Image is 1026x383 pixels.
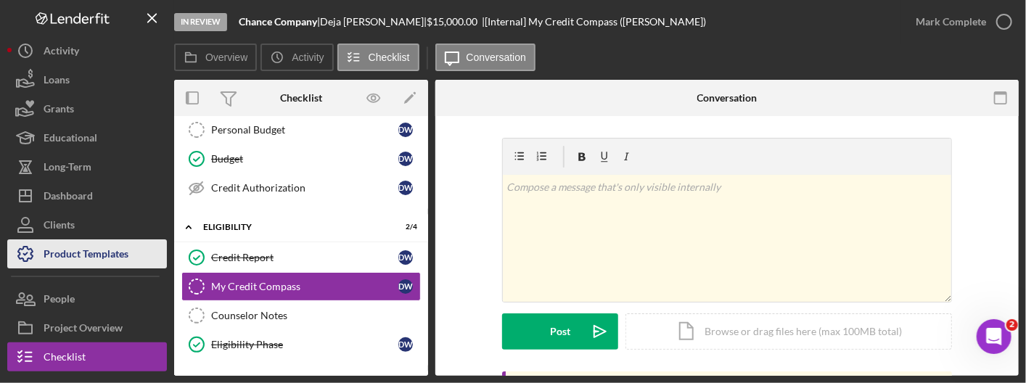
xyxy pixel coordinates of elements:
button: Post [502,313,618,350]
div: My Credit Compass [211,281,398,292]
div: D W [398,181,413,195]
button: Product Templates [7,239,167,268]
div: Dashboard [44,181,93,214]
button: Conversation [435,44,536,71]
div: Counselor Notes [211,310,420,321]
div: | [239,16,320,28]
button: Grants [7,94,167,123]
div: Personal Budget [211,124,398,136]
label: Conversation [467,52,527,63]
div: Credit Authorization [211,182,398,194]
div: People [44,284,75,317]
div: Long-Term [44,152,91,185]
div: Mark Complete [916,7,986,36]
div: Conversation [697,92,758,104]
a: Personal BudgetDW [181,115,421,144]
div: ELIGIBILITY [203,223,381,231]
button: Mark Complete [901,7,1019,36]
div: Post [550,313,570,350]
div: 2 / 4 [391,223,417,231]
label: Checklist [369,52,410,63]
a: Eligibility PhaseDW [181,330,421,359]
div: Project Overview [44,313,123,346]
div: Credit Report [211,252,398,263]
iframe: Intercom live chat [977,319,1011,354]
div: Checklist [280,92,322,104]
div: D W [398,250,413,265]
button: Checklist [337,44,419,71]
div: Loans [44,65,70,98]
button: Clients [7,210,167,239]
a: My Credit CompassDW [181,272,421,301]
div: In Review [174,13,227,31]
div: Educational [44,123,97,156]
div: Grants [44,94,74,127]
div: D W [398,337,413,352]
a: Counselor Notes [181,301,421,330]
div: Deja [PERSON_NAME] | [320,16,427,28]
span: 2 [1006,319,1018,331]
div: D W [398,152,413,166]
button: Overview [174,44,257,71]
button: People [7,284,167,313]
label: Activity [292,52,324,63]
div: Clients [44,210,75,243]
div: Checklist [44,342,86,375]
button: Educational [7,123,167,152]
a: Credit ReportDW [181,243,421,272]
button: Checklist [7,342,167,371]
div: D W [398,123,413,137]
button: Activity [7,36,167,65]
button: Loans [7,65,167,94]
b: Chance Company [239,15,317,28]
div: Budget [211,153,398,165]
a: Credit AuthorizationDW [181,173,421,202]
button: Long-Term [7,152,167,181]
button: Dashboard [7,181,167,210]
div: D W [398,279,413,294]
button: Project Overview [7,313,167,342]
div: Eligibility Phase [211,339,398,350]
div: $15,000.00 [427,16,482,28]
div: Product Templates [44,239,128,272]
label: Overview [205,52,247,63]
div: | [Internal] My Credit Compass ([PERSON_NAME]) [482,16,706,28]
div: Activity [44,36,79,69]
a: BudgetDW [181,144,421,173]
button: Activity [260,44,333,71]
